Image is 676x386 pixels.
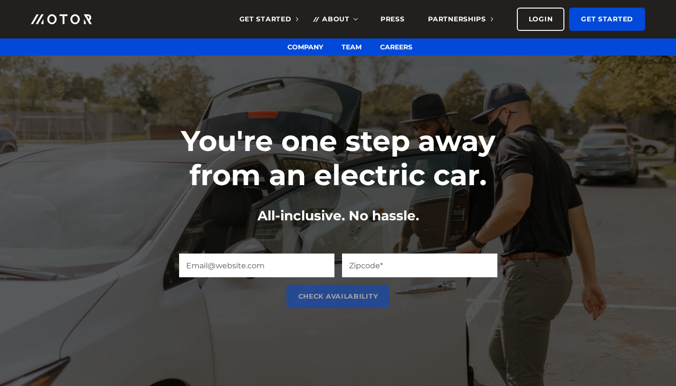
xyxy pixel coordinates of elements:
[148,124,528,192] h1: You're one step away from an electric car.
[286,285,390,308] input: Check Availability
[517,8,565,31] a: Login
[148,207,528,225] div: All-inclusive. No hassle.
[287,43,323,51] a: Company
[179,254,334,277] input: Email@website.com
[239,15,299,23] span: Get Started
[380,43,412,51] a: Careers
[322,15,357,23] span: About
[428,15,493,23] span: Partnerships
[342,254,497,277] input: Zipcode*
[569,8,645,31] a: Get Started
[342,43,362,51] a: Team
[31,14,92,24] img: Motor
